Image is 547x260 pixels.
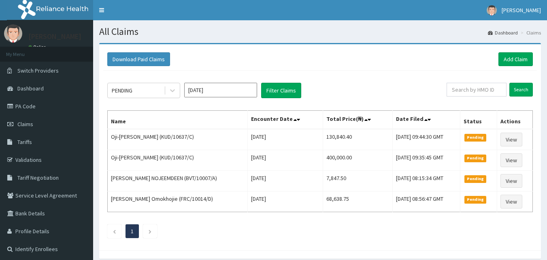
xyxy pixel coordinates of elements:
[99,26,541,37] h1: All Claims
[148,228,152,235] a: Next page
[248,171,323,191] td: [DATE]
[248,111,323,129] th: Encounter Date
[28,33,81,40] p: [PERSON_NAME]
[261,83,301,98] button: Filter Claims
[393,171,460,191] td: [DATE] 08:15:34 GMT
[108,191,248,212] td: [PERSON_NAME] Omokhojie (FRC/10014/D)
[464,175,487,183] span: Pending
[464,134,487,141] span: Pending
[500,195,522,208] a: View
[447,83,507,97] input: Search by HMO ID
[131,228,134,235] a: Page 1 is your current page
[107,52,170,66] button: Download Paid Claims
[487,5,497,15] img: User Image
[509,83,533,97] input: Search
[17,120,33,128] span: Claims
[393,111,460,129] th: Date Filed
[502,6,541,14] span: [PERSON_NAME]
[17,67,59,74] span: Switch Providers
[500,174,522,188] a: View
[323,150,393,171] td: 400,000.00
[108,111,248,129] th: Name
[248,129,323,150] td: [DATE]
[17,174,59,181] span: Tariff Negotiation
[519,29,541,36] li: Claims
[488,29,518,36] a: Dashboard
[248,150,323,171] td: [DATE]
[323,171,393,191] td: 7,847.50
[393,129,460,150] td: [DATE] 09:44:30 GMT
[323,129,393,150] td: 130,840.40
[393,191,460,212] td: [DATE] 08:56:47 GMT
[497,111,532,129] th: Actions
[393,150,460,171] td: [DATE] 09:35:45 GMT
[4,24,22,43] img: User Image
[17,85,44,92] span: Dashboard
[108,171,248,191] td: [PERSON_NAME] NOJEEMDEEN (BVT/10007/A)
[498,52,533,66] a: Add Claim
[464,155,487,162] span: Pending
[112,86,132,95] div: PENDING
[500,153,522,167] a: View
[17,138,32,146] span: Tariffs
[323,191,393,212] td: 68,638.75
[323,111,393,129] th: Total Price(₦)
[108,150,248,171] td: Oji-[PERSON_NAME] (KUD/10637/C)
[113,228,116,235] a: Previous page
[500,133,522,146] a: View
[464,196,487,203] span: Pending
[108,129,248,150] td: Oji-[PERSON_NAME] (KUD/10637/C)
[460,111,497,129] th: Status
[184,83,257,97] input: Select Month and Year
[28,44,48,50] a: Online
[248,191,323,212] td: [DATE]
